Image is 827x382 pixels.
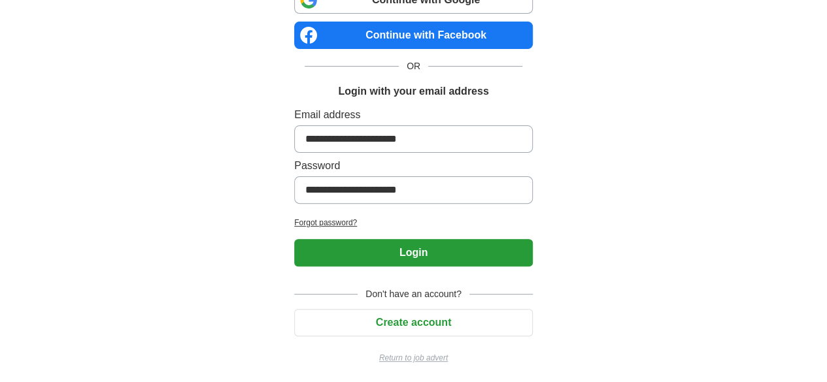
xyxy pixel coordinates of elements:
a: Return to job advert [294,352,533,364]
h1: Login with your email address [338,84,488,99]
a: Create account [294,317,533,328]
span: Don't have an account? [358,287,469,301]
a: Continue with Facebook [294,22,533,49]
a: Forgot password? [294,217,533,229]
button: Create account [294,309,533,336]
label: Password [294,158,533,174]
button: Login [294,239,533,266]
label: Email address [294,107,533,123]
span: OR [399,59,428,73]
